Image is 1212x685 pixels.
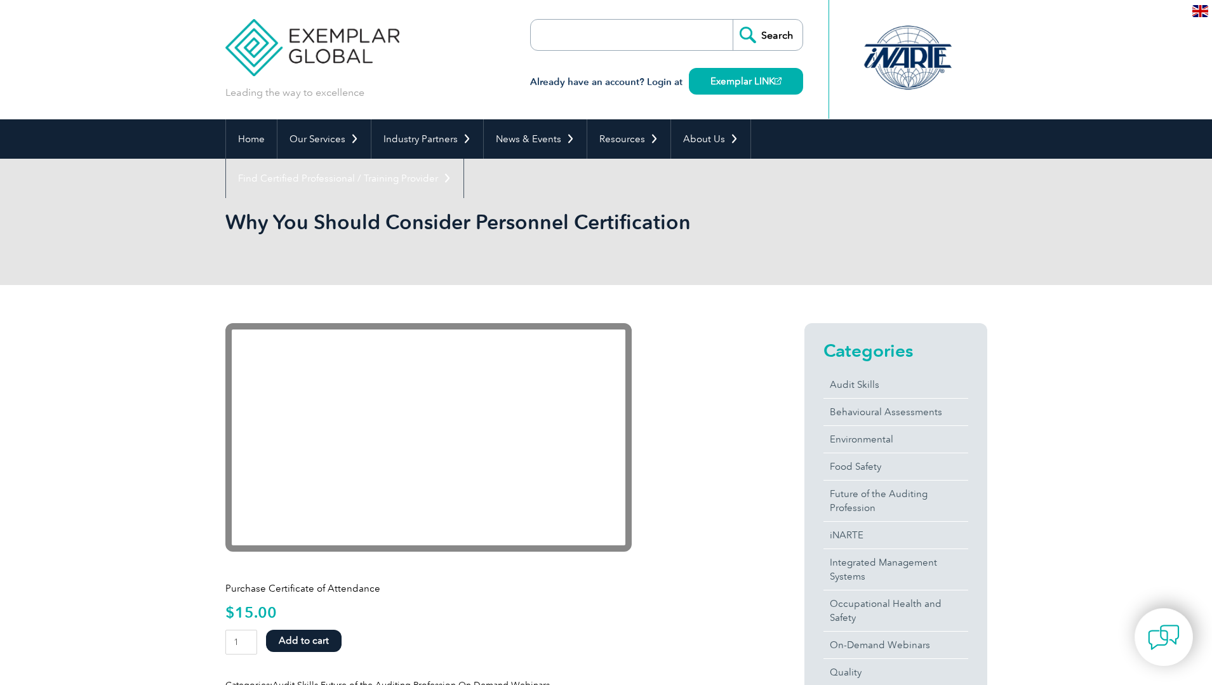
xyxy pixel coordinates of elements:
[530,74,803,90] h3: Already have an account? Login at
[226,159,463,198] a: Find Certified Professional / Training Provider
[823,371,968,398] a: Audit Skills
[775,77,782,84] img: open_square.png
[225,323,632,552] iframe: YouTube video player
[225,209,713,234] h1: Why You Should Consider Personnel Certification
[823,632,968,658] a: On-Demand Webinars
[823,453,968,480] a: Food Safety
[823,426,968,453] a: Environmental
[225,582,759,595] p: Purchase Certificate of Attendance
[371,119,483,159] a: Industry Partners
[225,630,258,655] input: Product quantity
[266,630,342,652] button: Add to cart
[226,119,277,159] a: Home
[823,549,968,590] a: Integrated Management Systems
[733,20,802,50] input: Search
[225,603,235,622] span: $
[823,340,968,361] h2: Categories
[1148,622,1180,653] img: contact-chat.png
[823,399,968,425] a: Behavioural Assessments
[689,68,803,95] a: Exemplar LINK
[671,119,750,159] a: About Us
[587,119,670,159] a: Resources
[1192,5,1208,17] img: en
[823,481,968,521] a: Future of the Auditing Profession
[225,86,364,100] p: Leading the way to excellence
[277,119,371,159] a: Our Services
[225,603,277,622] bdi: 15.00
[484,119,587,159] a: News & Events
[823,590,968,631] a: Occupational Health and Safety
[823,522,968,549] a: iNARTE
